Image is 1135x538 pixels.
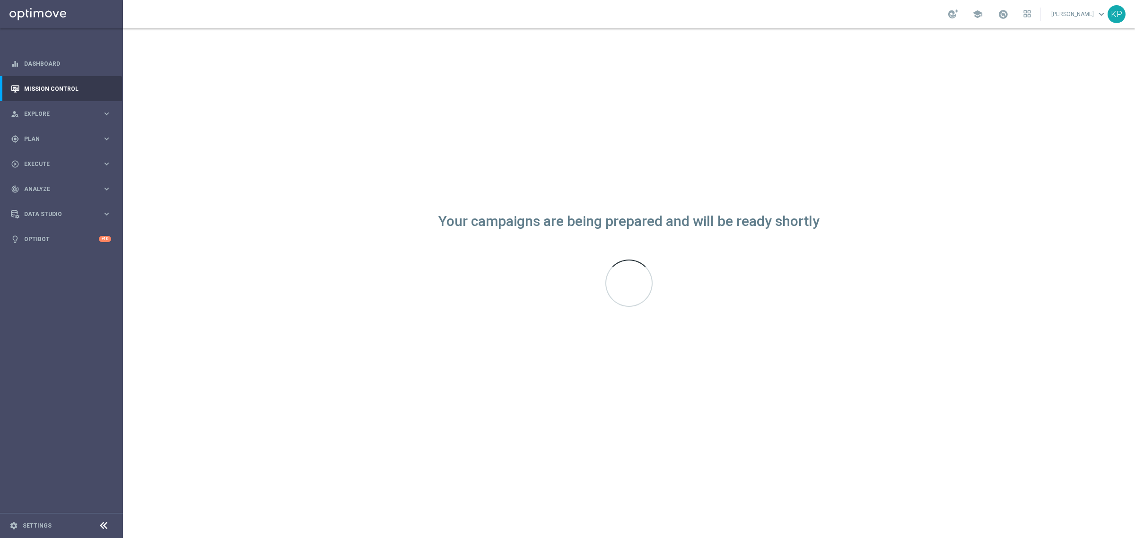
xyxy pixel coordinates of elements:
[24,51,111,76] a: Dashboard
[24,211,102,217] span: Data Studio
[10,60,112,68] button: equalizer Dashboard
[24,226,99,252] a: Optibot
[438,217,820,226] div: Your campaigns are being prepared and will be ready shortly
[11,226,111,252] div: Optibot
[10,110,112,118] button: person_search Explore keyboard_arrow_right
[11,60,19,68] i: equalizer
[10,185,112,193] button: track_changes Analyze keyboard_arrow_right
[1050,7,1108,21] a: [PERSON_NAME]keyboard_arrow_down
[102,134,111,143] i: keyboard_arrow_right
[11,185,102,193] div: Analyze
[11,110,19,118] i: person_search
[9,521,18,530] i: settings
[11,235,19,243] i: lightbulb
[10,135,112,143] button: gps_fixed Plan keyboard_arrow_right
[10,235,112,243] button: lightbulb Optibot +10
[1096,9,1107,19] span: keyboard_arrow_down
[102,209,111,218] i: keyboard_arrow_right
[11,160,102,168] div: Execute
[10,210,112,218] button: Data Studio keyboard_arrow_right
[1108,5,1126,23] div: KP
[24,161,102,167] span: Execute
[11,210,102,218] div: Data Studio
[972,9,983,19] span: school
[10,85,112,93] button: Mission Control
[11,135,19,143] i: gps_fixed
[99,236,111,242] div: +10
[24,111,102,117] span: Explore
[24,136,102,142] span: Plan
[11,185,19,193] i: track_changes
[102,184,111,193] i: keyboard_arrow_right
[11,160,19,168] i: play_circle_outline
[11,76,111,101] div: Mission Control
[102,159,111,168] i: keyboard_arrow_right
[102,109,111,118] i: keyboard_arrow_right
[24,76,111,101] a: Mission Control
[11,51,111,76] div: Dashboard
[10,160,112,168] button: play_circle_outline Execute keyboard_arrow_right
[11,135,102,143] div: Plan
[24,186,102,192] span: Analyze
[23,523,52,529] a: Settings
[11,110,102,118] div: Explore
